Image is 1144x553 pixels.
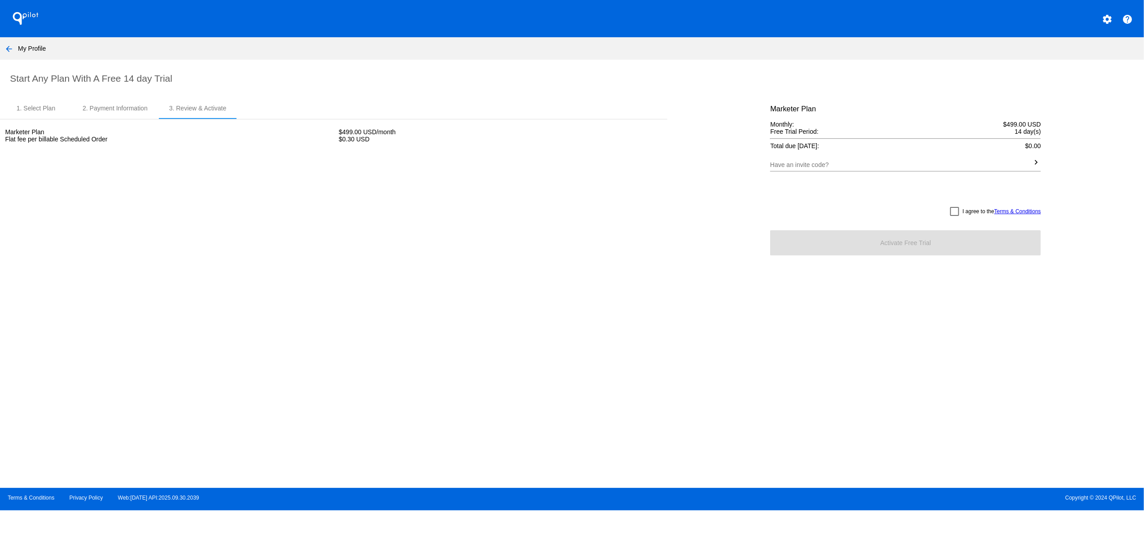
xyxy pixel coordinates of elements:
div: Monthly: [770,121,1041,128]
div: 1. Select Plan [17,105,55,112]
button: Activate Free Trial [770,230,1041,255]
span: $499.00 USD [1003,121,1041,128]
input: Have an invite code? [770,162,1031,169]
mat-icon: arrow_back [4,44,14,54]
span: Activate Free Trial [881,239,931,246]
span: 14 day(s) [1015,128,1041,135]
mat-icon: help [1122,14,1133,25]
span: Copyright © 2024 QPilot, LLC [580,495,1136,501]
mat-icon: keyboard_arrow_right [1031,157,1041,168]
a: Web:[DATE] API:2025.09.30.2039 [118,495,199,501]
h1: QPilot [8,9,44,27]
a: Terms & Conditions [8,495,54,501]
span: $0.00 [1025,142,1041,149]
span: I agree to the [963,206,1041,217]
div: $499.00 USD/month [333,128,667,136]
div: $0.30 USD [333,136,667,143]
div: Total due [DATE]: [770,142,1041,149]
h3: Marketer Plan [770,105,1041,113]
a: Terms & Conditions [994,208,1041,215]
div: 3. Review & Activate [169,105,227,112]
div: Free Trial Period: [770,128,1041,135]
a: Privacy Policy [70,495,103,501]
div: 2. Payment Information [83,105,148,112]
mat-icon: settings [1102,14,1113,25]
h2: Start Any Plan With A Free 14 day Trial [10,73,1136,84]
